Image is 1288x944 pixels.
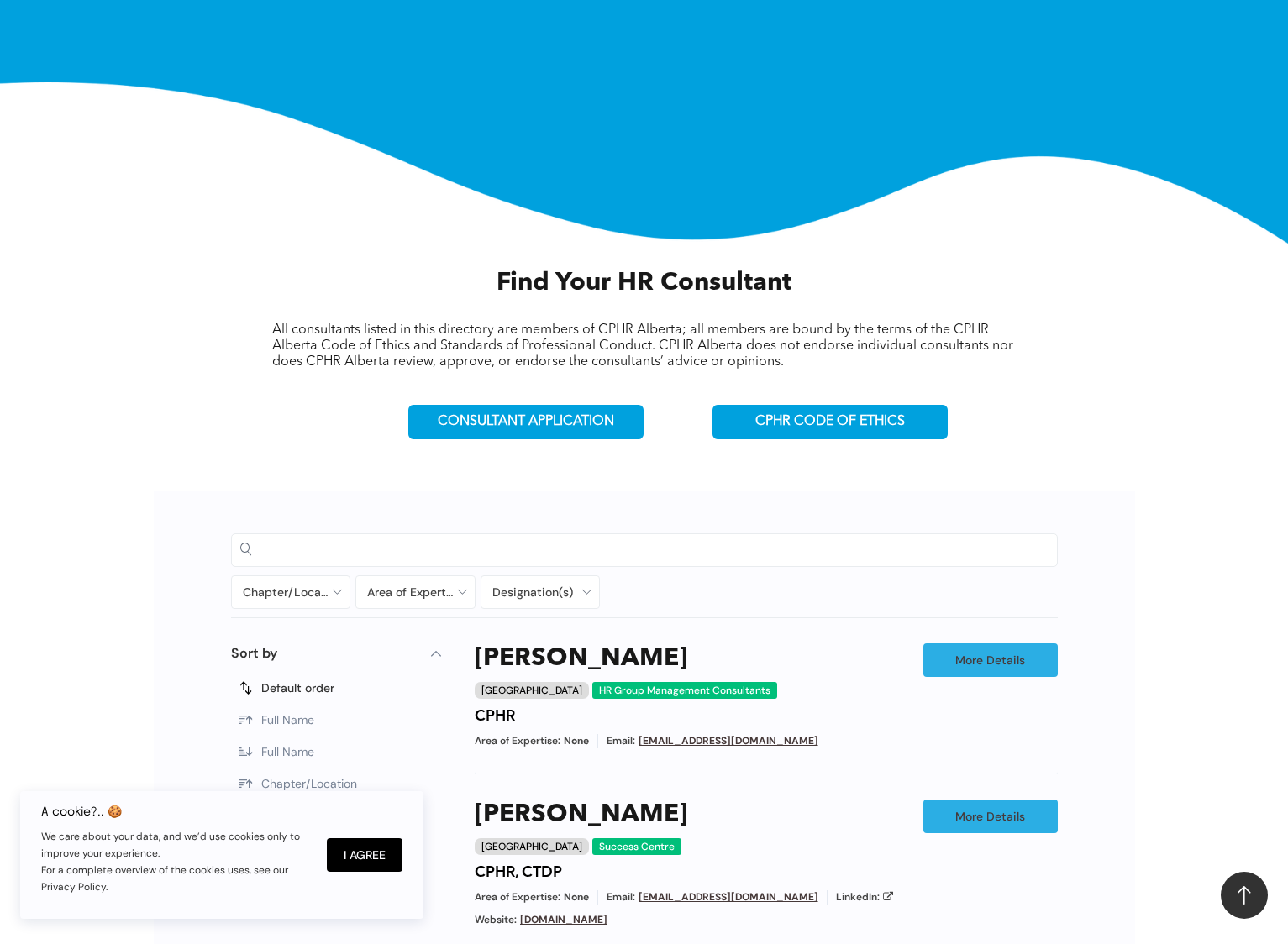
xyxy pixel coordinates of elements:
span: None [564,734,589,748]
span: Find Your HR Consultant [497,270,791,296]
span: Full Name [261,744,314,759]
span: Email: [607,734,635,748]
a: [PERSON_NAME] [475,800,687,830]
span: Default order [261,680,334,695]
a: [EMAIL_ADDRESS][DOMAIN_NAME] [639,734,818,747]
p: We care about your data, and we’d use cookies only to improve your experience. For a complete ove... [41,828,310,895]
div: [GEOGRAPHIC_DATA] [475,682,589,699]
a: More Details [923,643,1058,677]
a: [DOMAIN_NAME] [520,913,607,926]
h4: CPHR [475,707,515,726]
div: [GEOGRAPHIC_DATA] [475,838,589,855]
h6: A cookie?.. 🍪 [41,805,310,818]
span: Area of Expertise: [475,734,560,748]
span: Website: [475,913,517,927]
a: More Details [923,800,1058,833]
div: HR Group Management Consultants [592,682,777,699]
span: Area of Expertise: [475,890,560,905]
span: CPHR CODE OF ETHICS [755,414,905,430]
a: CONSULTANT APPLICATION [408,405,644,439]
span: All consultants listed in this directory are members of CPHR Alberta; all members are bound by th... [272,323,1013,369]
a: CPHR CODE OF ETHICS [712,405,948,439]
span: Full Name [261,712,314,727]
a: [EMAIL_ADDRESS][DOMAIN_NAME] [639,890,818,904]
p: Sort by [231,643,277,663]
span: Email: [607,890,635,905]
span: None [564,890,589,905]
span: CONSULTANT APPLICATION [438,414,614,430]
span: LinkedIn: [836,890,880,905]
span: Chapter/Location [261,776,357,791]
div: Success Centre [592,838,681,855]
button: I Agree [327,838,402,872]
h4: CPHR, CTDP [475,863,562,882]
a: [PERSON_NAME] [475,643,687,674]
